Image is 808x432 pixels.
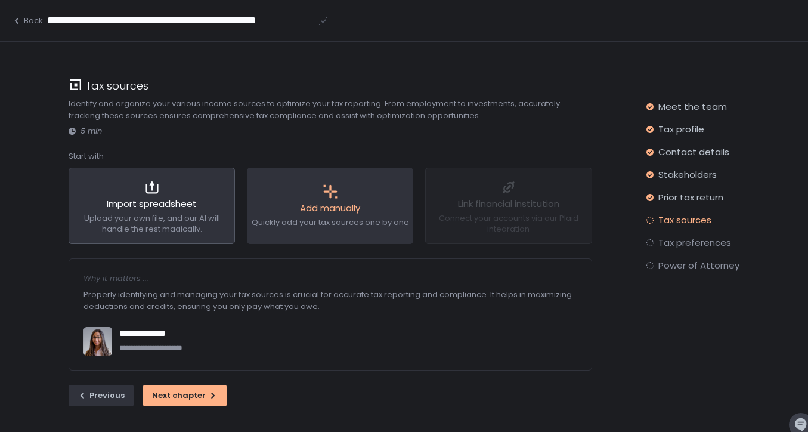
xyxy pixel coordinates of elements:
[658,146,729,158] span: Contact details
[85,78,148,94] h1: Tax sources
[658,101,727,113] span: Meet the team
[83,273,577,284] div: Why it matters ...
[458,198,559,210] span: Link financial institution
[78,390,125,401] div: Previous
[658,169,717,181] span: Stakeholders
[69,98,592,122] div: Identify and organize your various income sources to optimize your tax reporting. From employment...
[300,202,360,214] span: Add manually
[252,217,409,228] span: Quickly add your tax sources one by one
[143,385,227,406] button: Next chapter
[83,284,577,317] div: Properly identifying and managing your tax sources is crucial for accurate tax reporting and comp...
[658,237,731,249] span: Tax preferences
[69,385,134,406] button: Previous
[152,390,218,401] div: Next chapter
[658,260,739,271] span: Power of Attorney
[12,16,43,26] button: Back
[439,212,578,234] span: Connect your accounts via our Plaid integration
[107,198,197,210] span: Import spreadsheet
[84,212,220,234] span: Upload your own file, and our AI will handle the rest magically.
[658,214,711,226] span: Tax sources
[658,192,723,203] span: Prior tax return
[658,124,704,135] span: Tax profile
[69,150,104,162] span: Start with
[69,126,592,137] div: 5 min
